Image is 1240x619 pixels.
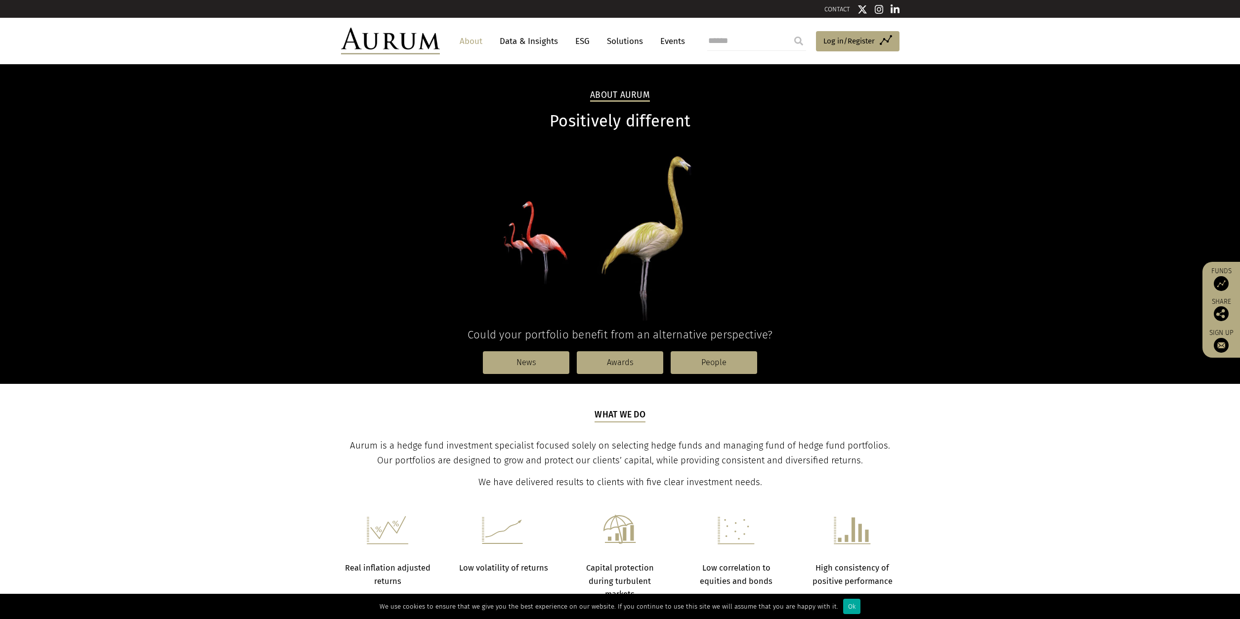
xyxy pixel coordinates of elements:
strong: Real inflation adjusted returns [345,563,430,585]
img: Sign up to our newsletter [1214,338,1229,353]
h4: Could your portfolio benefit from an alternative perspective? [341,328,899,341]
a: Solutions [602,32,648,50]
img: Instagram icon [875,4,884,14]
a: ESG [570,32,595,50]
h1: Positively different [341,112,899,131]
a: People [671,351,757,374]
a: News [483,351,569,374]
img: Access Funds [1214,276,1229,291]
a: Funds [1207,267,1235,291]
div: Ok [843,599,860,614]
a: Awards [577,351,663,374]
strong: Capital protection during turbulent markets [586,563,654,599]
a: Data & Insights [495,32,563,50]
strong: High consistency of positive performance [812,563,893,585]
strong: Low correlation to equities and bonds [700,563,772,585]
a: Events [655,32,685,50]
a: Log in/Register [816,31,899,52]
img: Twitter icon [857,4,867,14]
strong: Low volatility of returns [459,563,548,573]
span: We have delivered results to clients with five clear investment needs. [478,477,762,488]
div: Share [1207,298,1235,321]
input: Submit [789,31,809,51]
img: Linkedin icon [891,4,899,14]
img: Aurum [341,28,440,54]
a: CONTACT [824,5,850,13]
h2: About Aurum [590,90,650,102]
img: Share this post [1214,306,1229,321]
a: Sign up [1207,329,1235,353]
h5: What we do [595,409,645,422]
span: Aurum is a hedge fund investment specialist focused solely on selecting hedge funds and managing ... [350,440,890,466]
span: Log in/Register [823,35,875,47]
a: About [455,32,487,50]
